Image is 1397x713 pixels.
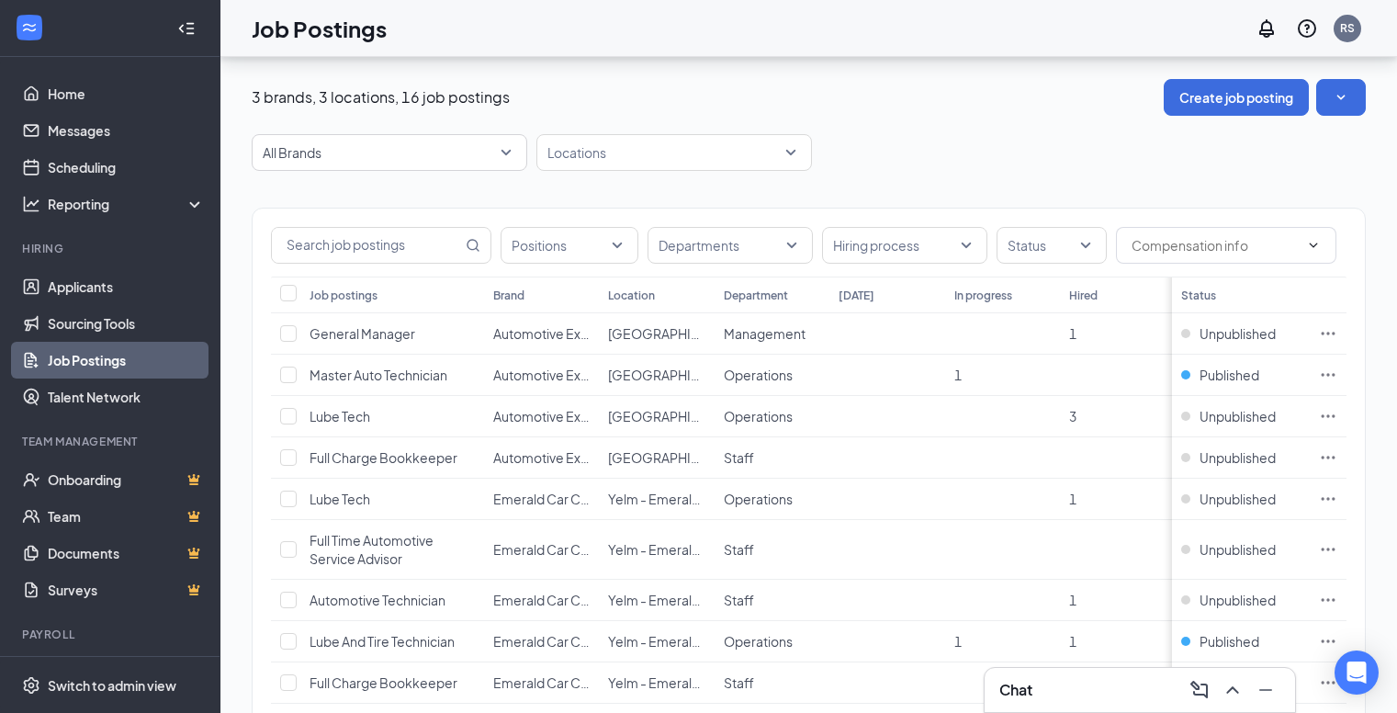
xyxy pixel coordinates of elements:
td: Emerald Car Care [484,520,599,580]
svg: Settings [22,676,40,695]
span: [GEOGRAPHIC_DATA] [608,367,742,383]
td: Yelm - Emerald Car Care [599,662,714,704]
td: Yelm - Emerald Car Care [599,580,714,621]
span: Lube Tech [310,491,370,507]
span: 3 [1069,408,1076,424]
a: PayrollCrown [48,654,205,691]
span: Full Time Automotive Service Advisor [310,532,434,567]
span: Lube And Tire Technician [310,633,455,650]
svg: SmallChevronDown [1332,88,1350,107]
span: Yelm - Emerald Car Care [608,491,756,507]
span: Staff [724,592,754,608]
span: Yelm - Emerald Car Care [608,633,756,650]
svg: MagnifyingGlass [466,238,480,253]
td: Operations [715,621,829,662]
span: [GEOGRAPHIC_DATA] [608,408,742,424]
span: Yelm - Emerald Car Care [608,541,756,558]
a: SurveysCrown [48,572,205,608]
span: Unpublished [1200,324,1276,343]
div: Reporting [48,195,206,213]
td: Automotive Experts & Tire Center of Maple Valley [484,396,599,437]
div: Team Management [22,434,201,449]
span: Management [724,325,806,342]
td: Management [715,313,829,355]
th: [DATE] [829,277,944,313]
svg: Ellipses [1319,448,1337,467]
input: Compensation info [1132,235,1299,255]
span: Emerald Car Care [493,633,601,650]
span: General Manager [310,325,415,342]
span: Unpublished [1200,591,1276,609]
svg: ComposeMessage [1189,679,1211,701]
span: 1 [1069,491,1076,507]
a: Sourcing Tools [48,305,205,342]
div: Payroll [22,627,201,642]
span: 1 [954,367,962,383]
p: All Brands [263,143,321,162]
td: Staff [715,662,829,704]
td: Automotive Experts & Tire Center of Maple Valley [484,437,599,479]
div: Switch to admin view [48,676,176,695]
span: Unpublished [1200,490,1276,508]
a: Talent Network [48,379,205,415]
a: Applicants [48,268,205,305]
td: Emerald Car Care [484,662,599,704]
td: Automotive Experts & Tire Center of Maple Valley [484,355,599,396]
h1: Job Postings [252,13,387,44]
td: Operations [715,479,829,520]
span: Automotive Experts & Tire Center of [GEOGRAPHIC_DATA] [493,449,844,466]
a: Messages [48,112,205,149]
svg: Ellipses [1319,407,1337,425]
span: Published [1200,632,1259,651]
span: [GEOGRAPHIC_DATA] [608,449,742,466]
span: 1 [1069,592,1076,608]
div: Brand [493,288,524,303]
span: Staff [724,674,754,691]
a: DocumentsCrown [48,535,205,572]
span: Staff [724,449,754,466]
span: Unpublished [1200,540,1276,559]
svg: Ellipses [1319,632,1337,651]
span: Unpublished [1200,448,1276,467]
span: Operations [724,408,793,424]
svg: WorkstreamLogo [20,18,39,37]
svg: Ellipses [1319,324,1337,343]
span: Emerald Car Care [493,592,601,608]
div: RS [1340,20,1355,36]
svg: Ellipses [1319,540,1337,559]
span: Operations [724,633,793,650]
span: 1 [1069,325,1076,342]
span: Emerald Car Care [493,674,601,691]
span: [GEOGRAPHIC_DATA] [608,325,742,342]
div: Location [608,288,655,303]
td: Maple Valley [599,355,714,396]
span: 1 [954,633,962,650]
td: Yelm - Emerald Car Care [599,520,714,580]
span: Emerald Car Care [493,541,601,558]
td: Emerald Car Care [484,580,599,621]
span: Master Auto Technician [310,367,447,383]
span: Automotive Experts & Tire Center of [GEOGRAPHIC_DATA] [493,367,844,383]
td: Staff [715,437,829,479]
svg: Analysis [22,195,40,213]
span: Published [1200,366,1259,384]
p: 3 brands, 3 locations, 16 job postings [252,87,510,108]
button: SmallChevronDown [1316,79,1366,116]
button: Minimize [1251,675,1280,705]
svg: Ellipses [1319,591,1337,609]
td: Operations [715,355,829,396]
span: Full Charge Bookkeeper [310,449,457,466]
svg: Ellipses [1319,673,1337,692]
th: Hired [1060,277,1175,313]
a: Job Postings [48,342,205,379]
span: Lube Tech [310,408,370,424]
span: Operations [724,367,793,383]
svg: Ellipses [1319,490,1337,508]
div: Hiring [22,241,201,256]
th: Status [1172,277,1310,313]
td: Staff [715,580,829,621]
a: Scheduling [48,149,205,186]
svg: Minimize [1255,679,1277,701]
button: ComposeMessage [1185,675,1214,705]
td: Yelm - Emerald Car Care [599,621,714,662]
